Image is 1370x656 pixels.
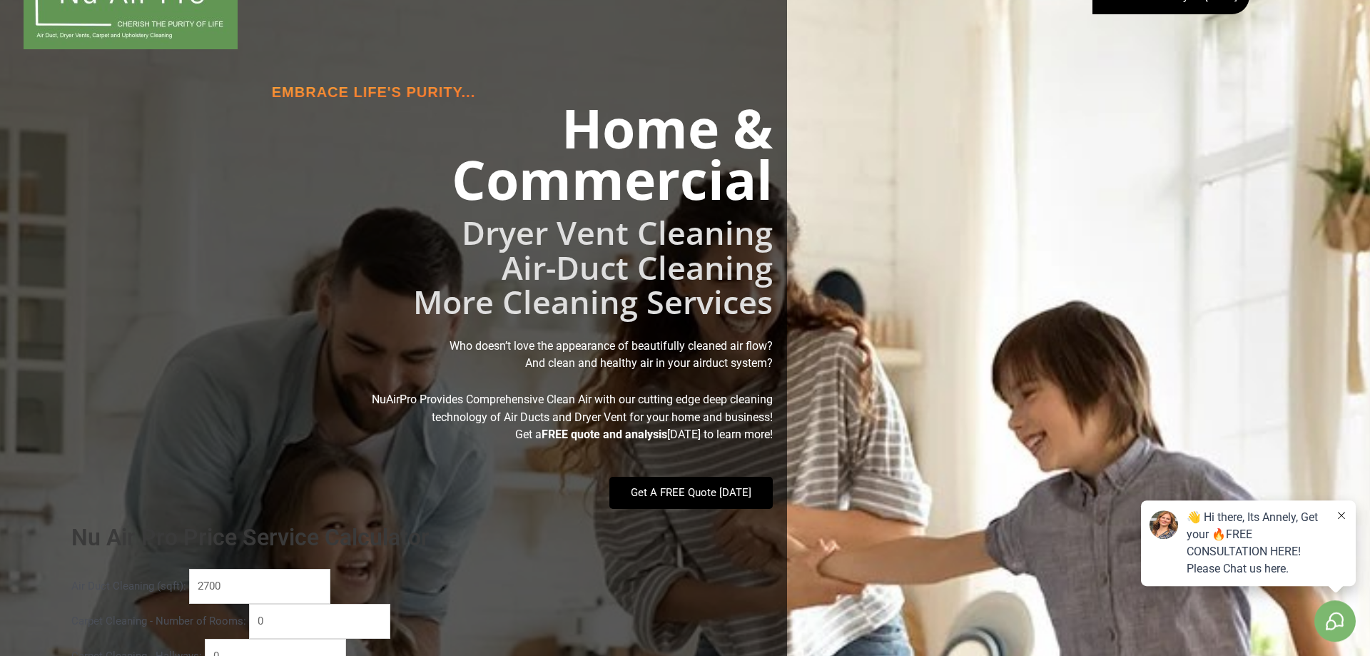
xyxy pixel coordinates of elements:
[631,488,751,498] span: Get A FREE Quote [DATE]
[71,615,246,627] label: Carpet Cleaning - Number of Rooms:
[915,41,1358,640] iframe: Request Quote Form V2
[609,477,773,509] a: Get A FREE Quote [DATE]
[71,523,773,553] h2: Nu Air Pro Price Service Calculator
[515,428,773,441] span: Get a [DATE] to learn more!
[372,393,773,424] span: NuAirPro Provides Comprehensive Clean Air with our cutting edge deep cleaning technology of Air D...
[71,580,186,592] label: Air Duct Cleaning (sqft):
[542,428,667,441] strong: FREE quote and analysis
[272,82,659,102] h1: EMBRACE LIFE'S PURITY...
